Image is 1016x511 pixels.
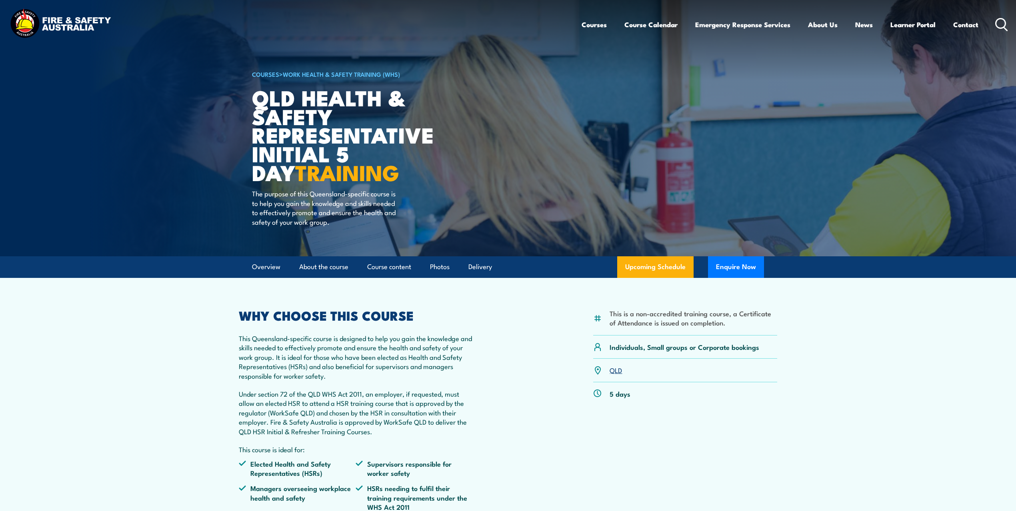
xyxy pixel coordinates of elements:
[953,14,978,35] a: Contact
[617,256,694,278] a: Upcoming Schedule
[252,256,280,277] a: Overview
[252,88,450,182] h1: QLD Health & Safety Representative Initial 5 Day
[468,256,492,277] a: Delivery
[252,70,279,78] a: COURSES
[708,256,764,278] button: Enquire Now
[610,389,630,398] p: 5 days
[239,389,472,436] p: Under section 72 of the QLD WHS Act 2011, an employer, if requested, must allow an elected HSR to...
[356,459,472,478] li: Supervisors responsible for worker safety
[283,70,400,78] a: Work Health & Safety Training (WHS)
[695,14,790,35] a: Emergency Response Services
[239,445,472,454] p: This course is ideal for:
[239,309,472,321] h2: WHY CHOOSE THIS COURSE
[295,155,399,188] strong: TRAINING
[239,459,356,478] li: Elected Health and Safety Representatives (HSRs)
[252,189,398,226] p: The purpose of this Queensland-specific course is to help you gain the knowledge and skills neede...
[890,14,936,35] a: Learner Portal
[808,14,838,35] a: About Us
[299,256,348,277] a: About the course
[610,342,759,351] p: Individuals, Small groups or Corporate bookings
[855,14,873,35] a: News
[610,365,622,375] a: QLD
[252,69,450,79] h6: >
[367,256,411,277] a: Course content
[610,309,777,327] li: This is a non-accredited training course, a Certificate of Attendance is issued on completion.
[624,14,678,35] a: Course Calendar
[430,256,450,277] a: Photos
[582,14,607,35] a: Courses
[239,333,472,380] p: This Queensland-specific course is designed to help you gain the knowledge and skills needed to e...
